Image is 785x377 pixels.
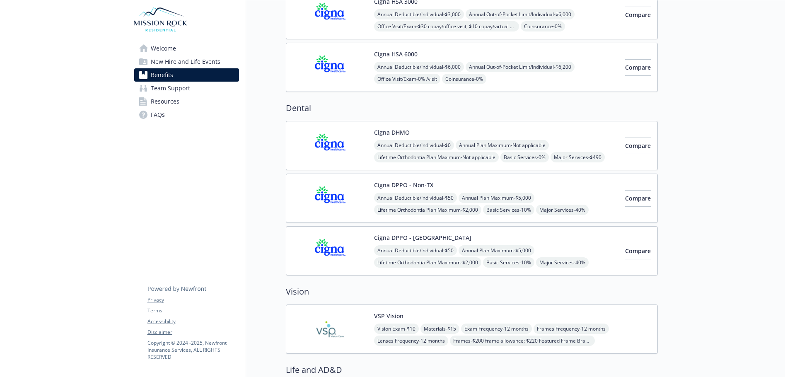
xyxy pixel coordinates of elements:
[134,95,239,108] a: Resources
[625,138,651,154] button: Compare
[147,329,239,336] a: Disclaimer
[374,233,471,242] button: Cigna DPPO - [GEOGRAPHIC_DATA]
[151,108,165,121] span: FAQs
[293,233,367,268] img: CIGNA carrier logo
[151,42,176,55] span: Welcome
[151,68,173,82] span: Benefits
[483,257,534,268] span: Basic Services - 10%
[293,128,367,163] img: CIGNA carrier logo
[625,11,651,19] span: Compare
[551,152,605,162] span: Major Services - $490
[450,336,595,346] span: Frames - $200 frame allowance; $220 Featured Frame Brands allowance; 20% savings on the amount ov...
[625,247,651,255] span: Compare
[374,152,499,162] span: Lifetime Orthodontia Plan Maximum - Not applicable
[459,193,534,203] span: Annual Plan Maximum - $5,000
[374,74,440,84] span: Office Visit/Exam - 0% /visit
[625,7,651,23] button: Compare
[286,102,658,114] h2: Dental
[420,324,459,334] span: Materials - $15
[374,62,464,72] span: Annual Deductible/Individual - $6,000
[374,181,433,189] button: Cigna DPPO - Non-TX
[625,142,651,150] span: Compare
[147,296,239,304] a: Privacy
[147,339,239,360] p: Copyright © 2024 - 2025 , Newfront Insurance Services, ALL RIGHTS RESERVED
[134,108,239,121] a: FAQs
[466,62,575,72] span: Annual Out-of-Pocket Limit/Individual - $6,200
[534,324,609,334] span: Frames Frequency - 12 months
[374,324,419,334] span: Vision Exam - $10
[151,55,220,68] span: New Hire and Life Events
[147,307,239,314] a: Terms
[625,63,651,71] span: Compare
[456,140,549,150] span: Annual Plan Maximum - Not applicable
[459,245,534,256] span: Annual Plan Maximum - $5,000
[151,82,190,95] span: Team Support
[536,205,589,215] span: Major Services - 40%
[442,74,486,84] span: Coinsurance - 0%
[147,318,239,325] a: Accessibility
[286,364,658,376] h2: Life and AD&D
[625,243,651,259] button: Compare
[625,190,651,207] button: Compare
[293,312,367,347] img: Vision Service Plan carrier logo
[134,42,239,55] a: Welcome
[461,324,532,334] span: Exam Frequency - 12 months
[293,181,367,216] img: CIGNA carrier logo
[374,128,410,137] button: Cigna DHMO
[374,257,481,268] span: Lifetime Orthodontia Plan Maximum - $2,000
[374,205,481,215] span: Lifetime Orthodontia Plan Maximum - $2,000
[374,21,519,31] span: Office Visit/Exam - $30 copay/office visit, $10 copay/virtual visit
[500,152,549,162] span: Basic Services - 0%
[374,312,403,320] button: VSP Vision
[483,205,534,215] span: Basic Services - 10%
[466,9,575,19] span: Annual Out-of-Pocket Limit/Individual - $6,000
[134,82,239,95] a: Team Support
[374,336,448,346] span: Lenses Frequency - 12 months
[134,55,239,68] a: New Hire and Life Events
[521,21,565,31] span: Coinsurance - 0%
[374,193,457,203] span: Annual Deductible/Individual - $50
[625,194,651,202] span: Compare
[536,257,589,268] span: Major Services - 40%
[374,50,418,58] button: Cigna HSA 6000
[151,95,179,108] span: Resources
[625,59,651,76] button: Compare
[134,68,239,82] a: Benefits
[293,50,367,85] img: CIGNA carrier logo
[374,140,454,150] span: Annual Deductible/Individual - $0
[374,245,457,256] span: Annual Deductible/Individual - $50
[286,285,658,298] h2: Vision
[374,9,464,19] span: Annual Deductible/Individual - $3,000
